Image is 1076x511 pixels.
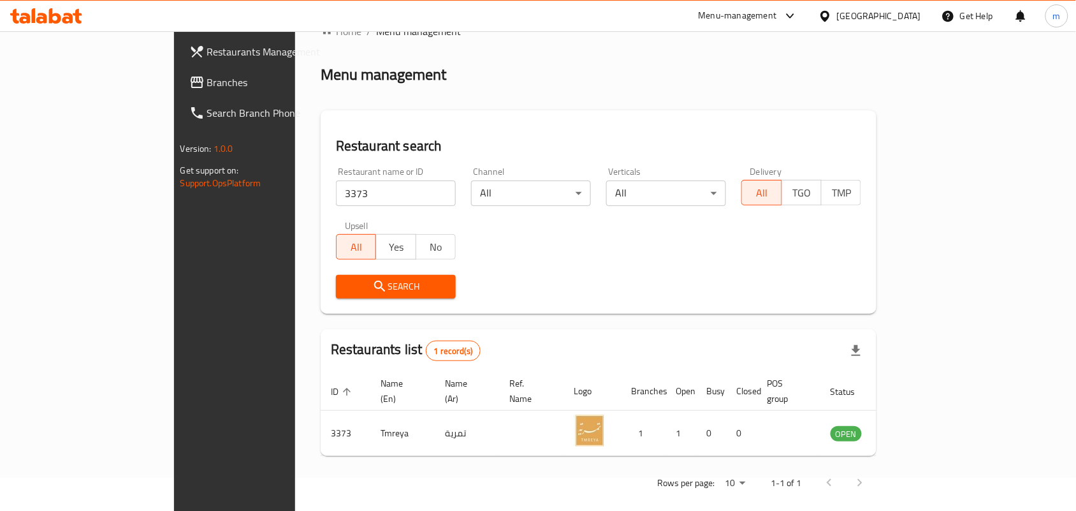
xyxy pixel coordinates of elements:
[727,372,757,411] th: Closed
[421,238,451,256] span: No
[435,411,499,456] td: تمرية
[342,238,371,256] span: All
[381,376,419,406] span: Name (En)
[741,180,782,205] button: All
[606,181,726,206] div: All
[1053,9,1061,23] span: m
[207,105,344,121] span: Search Branch Phone
[331,340,481,361] h2: Restaurants list
[336,275,456,299] button: Search
[747,184,776,202] span: All
[821,180,861,205] button: TMP
[841,336,871,366] div: Export file
[837,9,921,23] div: [GEOGRAPHIC_DATA]
[727,411,757,456] td: 0
[367,24,371,39] li: /
[471,181,591,206] div: All
[831,426,862,441] div: OPEN
[336,181,456,206] input: Search for restaurant name or ID..
[665,372,696,411] th: Open
[207,44,344,59] span: Restaurants Management
[665,411,696,456] td: 1
[509,376,548,406] span: Ref. Name
[207,75,344,90] span: Branches
[179,67,354,98] a: Branches
[699,8,777,24] div: Menu-management
[782,180,822,205] button: TGO
[180,162,239,179] span: Get support on:
[416,234,456,260] button: No
[831,384,872,399] span: Status
[214,140,233,157] span: 1.0.0
[750,167,782,176] label: Delivery
[321,64,446,85] h2: Menu management
[563,372,621,411] th: Logo
[827,184,856,202] span: TMP
[696,372,727,411] th: Busy
[720,474,750,493] div: Rows per page:
[445,376,484,406] span: Name (Ar)
[331,384,355,399] span: ID
[771,475,801,491] p: 1-1 of 1
[696,411,727,456] td: 0
[621,372,665,411] th: Branches
[336,137,861,156] h2: Restaurant search
[657,475,715,491] p: Rows per page:
[767,376,805,406] span: POS group
[831,427,862,441] span: OPEN
[376,24,461,39] span: Menu management
[346,279,446,295] span: Search
[426,341,481,361] div: Total records count
[574,415,606,447] img: Tmreya
[381,238,411,256] span: Yes
[180,140,212,157] span: Version:
[179,36,354,67] a: Restaurants Management
[787,184,817,202] span: TGO
[621,411,665,456] td: 1
[179,98,354,128] a: Search Branch Phone
[321,372,931,456] table: enhanced table
[426,345,481,357] span: 1 record(s)
[345,221,368,230] label: Upsell
[375,234,416,260] button: Yes
[180,175,261,191] a: Support.OpsPlatform
[336,234,376,260] button: All
[370,411,435,456] td: Tmreya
